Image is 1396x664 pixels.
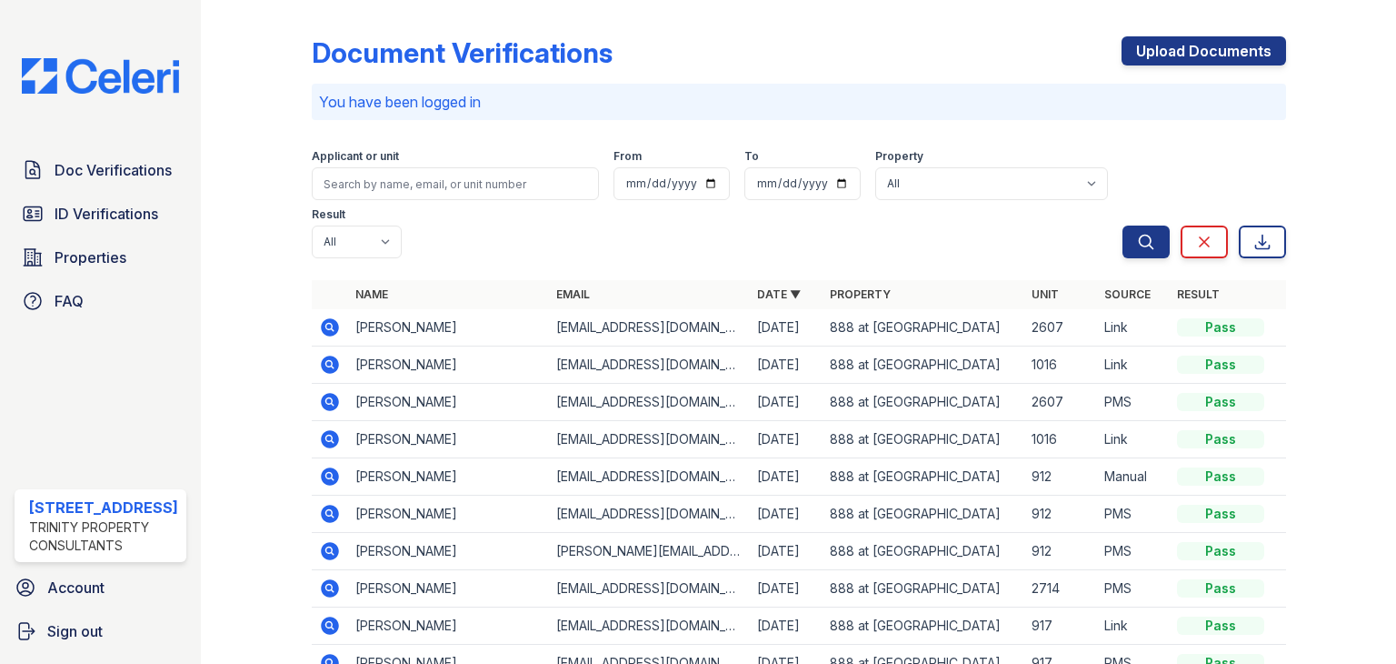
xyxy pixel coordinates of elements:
[549,496,750,533] td: [EMAIL_ADDRESS][DOMAIN_NAME]
[1097,496,1170,533] td: PMS
[348,458,549,496] td: [PERSON_NAME]
[549,570,750,608] td: [EMAIL_ADDRESS][DOMAIN_NAME]
[549,384,750,421] td: [EMAIL_ADDRESS][DOMAIN_NAME]
[744,149,759,164] label: To
[1097,309,1170,347] td: Link
[7,613,194,649] a: Sign out
[823,347,1023,384] td: 888 at [GEOGRAPHIC_DATA]
[1097,347,1170,384] td: Link
[613,149,642,164] label: From
[823,533,1023,570] td: 888 at [GEOGRAPHIC_DATA]
[1097,570,1170,608] td: PMS
[1177,468,1264,486] div: Pass
[830,287,891,301] a: Property
[1024,570,1097,608] td: 2714
[549,533,750,570] td: [PERSON_NAME][EMAIL_ADDRESS][PERSON_NAME][DOMAIN_NAME]
[750,570,823,608] td: [DATE]
[312,207,345,222] label: Result
[1177,430,1264,448] div: Pass
[1024,458,1097,496] td: 912
[312,36,613,69] div: Document Verifications
[47,577,105,599] span: Account
[1024,421,1097,458] td: 1016
[29,518,179,555] div: Trinity Property Consultants
[1024,347,1097,384] td: 1016
[1122,36,1286,65] a: Upload Documents
[7,58,194,94] img: CE_Logo_Blue-a8612792a0a2168367f1c8372b55b34899dd931a85d93a1a3d3e32e68fde9ad4.png
[1097,458,1170,496] td: Manual
[348,347,549,384] td: [PERSON_NAME]
[1097,608,1170,645] td: Link
[1177,356,1264,374] div: Pass
[55,203,158,225] span: ID Verifications
[29,497,179,518] div: [STREET_ADDRESS]
[319,91,1279,113] p: You have been logged in
[355,287,388,301] a: Name
[1024,608,1097,645] td: 917
[1097,421,1170,458] td: Link
[750,384,823,421] td: [DATE]
[549,347,750,384] td: [EMAIL_ADDRESS][DOMAIN_NAME]
[549,608,750,645] td: [EMAIL_ADDRESS][DOMAIN_NAME]
[15,196,186,232] a: ID Verifications
[55,246,126,268] span: Properties
[1024,384,1097,421] td: 2607
[1177,393,1264,411] div: Pass
[823,384,1023,421] td: 888 at [GEOGRAPHIC_DATA]
[55,290,84,312] span: FAQ
[15,239,186,276] a: Properties
[348,533,549,570] td: [PERSON_NAME]
[875,149,923,164] label: Property
[750,421,823,458] td: [DATE]
[1097,384,1170,421] td: PMS
[1104,287,1151,301] a: Source
[348,421,549,458] td: [PERSON_NAME]
[823,608,1023,645] td: 888 at [GEOGRAPHIC_DATA]
[15,283,186,319] a: FAQ
[1177,617,1264,635] div: Pass
[750,458,823,496] td: [DATE]
[1024,309,1097,347] td: 2607
[7,569,194,606] a: Account
[1177,505,1264,523] div: Pass
[55,159,172,181] span: Doc Verifications
[1177,542,1264,560] div: Pass
[1177,287,1220,301] a: Result
[823,496,1023,533] td: 888 at [GEOGRAPHIC_DATA]
[348,496,549,533] td: [PERSON_NAME]
[1177,579,1264,598] div: Pass
[750,347,823,384] td: [DATE]
[750,608,823,645] td: [DATE]
[348,384,549,421] td: [PERSON_NAME]
[757,287,801,301] a: Date ▼
[1024,533,1097,570] td: 912
[1024,496,1097,533] td: 912
[348,309,549,347] td: [PERSON_NAME]
[348,570,549,608] td: [PERSON_NAME]
[823,458,1023,496] td: 888 at [GEOGRAPHIC_DATA]
[312,167,599,200] input: Search by name, email, or unit number
[750,496,823,533] td: [DATE]
[549,309,750,347] td: [EMAIL_ADDRESS][DOMAIN_NAME]
[312,149,399,164] label: Applicant or unit
[823,309,1023,347] td: 888 at [GEOGRAPHIC_DATA]
[549,421,750,458] td: [EMAIL_ADDRESS][DOMAIN_NAME]
[1032,287,1059,301] a: Unit
[823,421,1023,458] td: 888 at [GEOGRAPHIC_DATA]
[47,620,103,642] span: Sign out
[549,458,750,496] td: [EMAIL_ADDRESS][DOMAIN_NAME]
[15,152,186,188] a: Doc Verifications
[556,287,590,301] a: Email
[750,309,823,347] td: [DATE]
[823,570,1023,608] td: 888 at [GEOGRAPHIC_DATA]
[348,608,549,645] td: [PERSON_NAME]
[1097,533,1170,570] td: PMS
[750,533,823,570] td: [DATE]
[1177,318,1264,337] div: Pass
